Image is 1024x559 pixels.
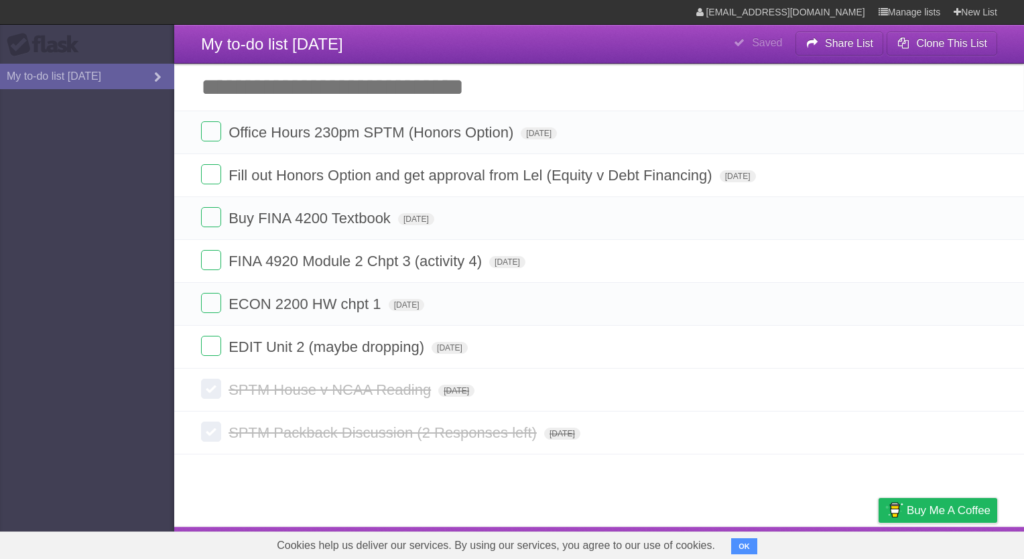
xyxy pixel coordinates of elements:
a: Buy me a coffee [879,498,997,523]
span: [DATE] [432,342,468,354]
span: [DATE] [438,385,474,397]
button: OK [731,538,757,554]
span: [DATE] [489,256,525,268]
img: Buy me a coffee [885,499,903,521]
span: Office Hours 230pm SPTM (Honors Option) [229,124,517,141]
span: SPTM Packback Discussion (2 Responses left) [229,424,540,441]
label: Done [201,250,221,270]
label: Done [201,164,221,184]
label: Done [201,293,221,313]
a: Terms [816,530,845,556]
span: FINA 4920 Module 2 Chpt 3 (activity 4) [229,253,485,269]
span: [DATE] [398,213,434,225]
span: [DATE] [720,170,756,182]
span: Fill out Honors Option and get approval from Lel (Equity v Debt Financing) [229,167,715,184]
a: About [700,530,728,556]
span: Cookies help us deliver our services. By using our services, you agree to our use of cookies. [263,532,728,559]
span: SPTM House v NCAA Reading [229,381,434,398]
label: Done [201,422,221,442]
label: Done [201,207,221,227]
span: [DATE] [521,127,557,139]
button: Share List [795,32,884,56]
a: Suggest a feature [913,530,997,556]
span: [DATE] [544,428,580,440]
span: My to-do list [DATE] [201,35,343,53]
span: Buy me a coffee [907,499,990,522]
b: Clone This List [916,38,987,49]
div: Flask [7,33,87,57]
span: EDIT Unit 2 (maybe dropping) [229,338,428,355]
label: Done [201,379,221,399]
label: Done [201,121,221,141]
span: ECON 2200 HW chpt 1 [229,296,384,312]
span: Buy FINA 4200 Textbook [229,210,394,227]
b: Share List [825,38,873,49]
span: [DATE] [389,299,425,311]
a: Privacy [861,530,896,556]
button: Clone This List [887,32,997,56]
b: Saved [752,37,782,48]
a: Developers [745,530,799,556]
label: Done [201,336,221,356]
